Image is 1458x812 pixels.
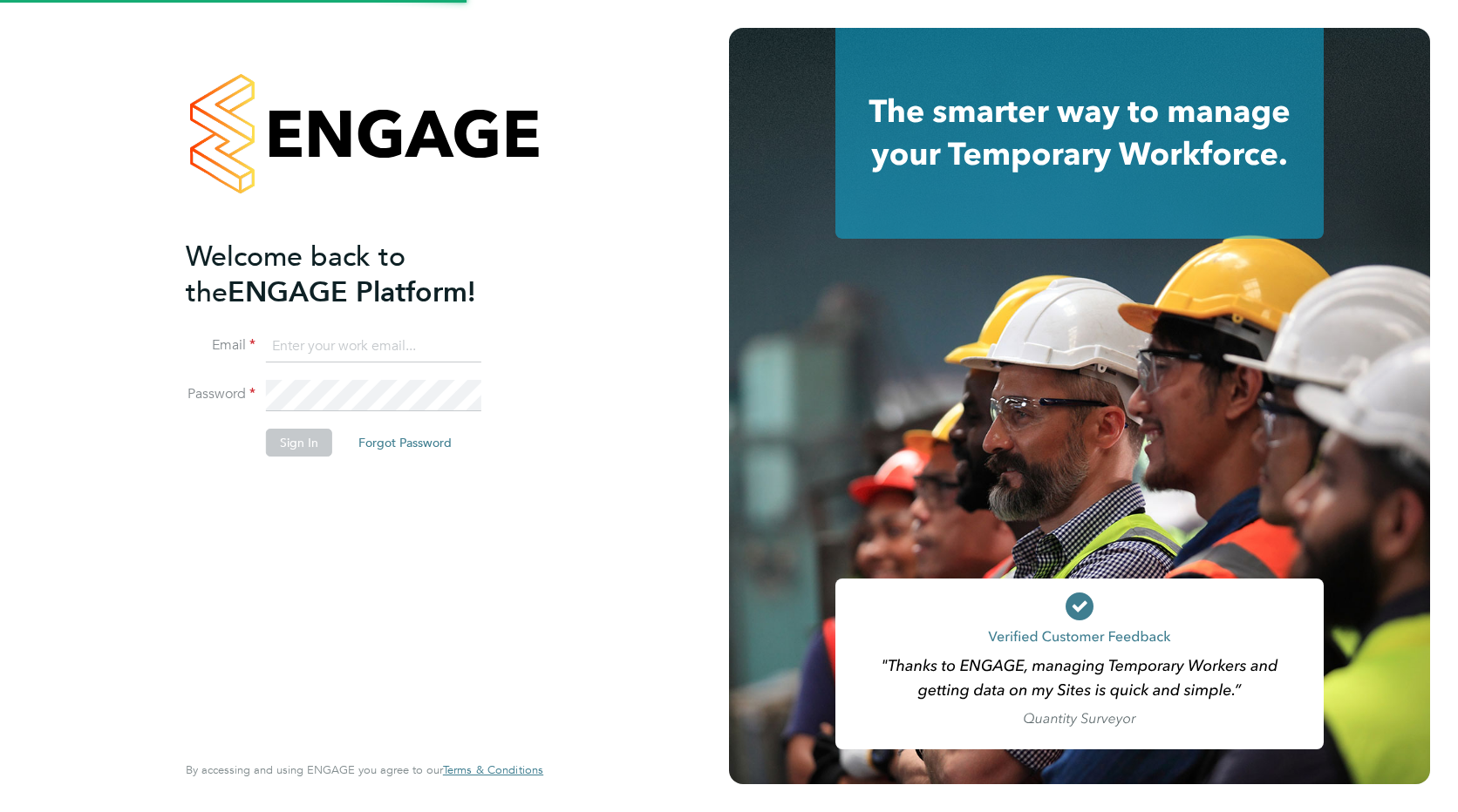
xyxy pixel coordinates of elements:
input: Enter your work email... [266,331,481,362]
span: Terms & Conditions [443,762,543,777]
span: By accessing and using ENGAGE you agree to our [186,762,543,777]
button: Sign In [266,429,332,457]
label: Password [186,385,255,403]
label: Email [186,336,255,355]
button: Forgot Password [344,429,466,457]
h2: ENGAGE Platform! [186,239,526,310]
a: Terms & Conditions [443,763,543,777]
span: Welcome back to the [186,240,405,309]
